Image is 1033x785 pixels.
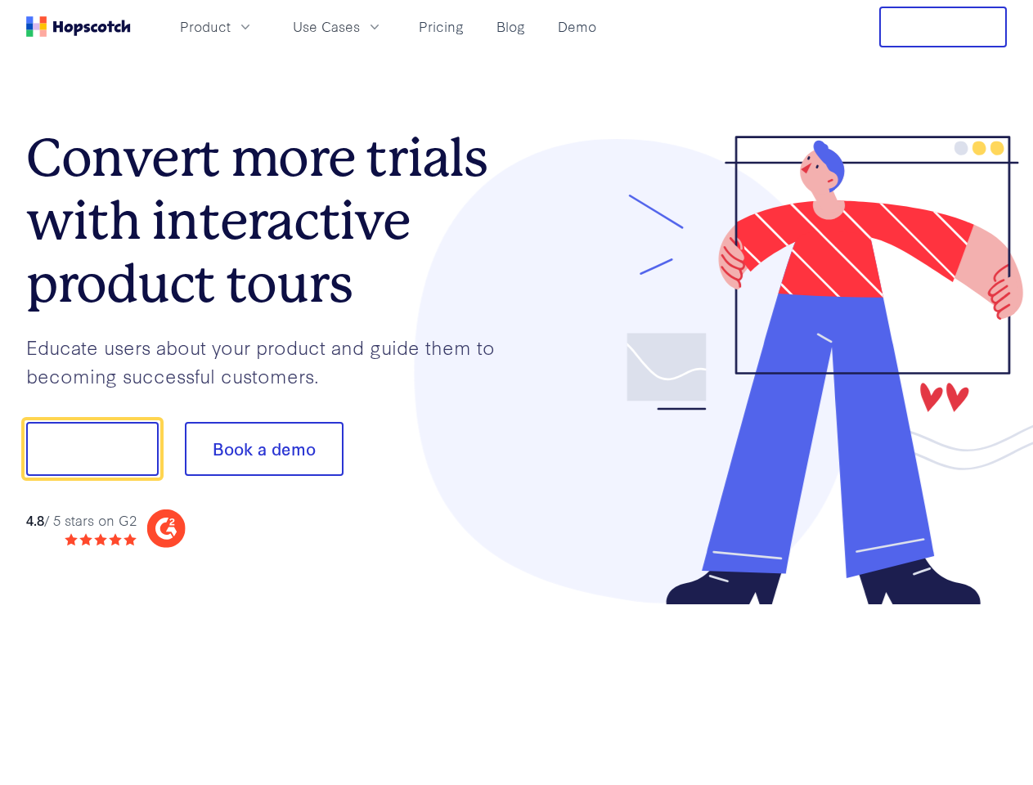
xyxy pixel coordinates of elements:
strong: 4.8 [26,510,44,529]
button: Show me! [26,422,159,476]
button: Book a demo [185,422,344,476]
a: Demo [551,13,603,40]
span: Use Cases [293,16,360,37]
a: Home [26,16,131,37]
span: Product [180,16,231,37]
button: Product [170,13,263,40]
button: Free Trial [879,7,1007,47]
button: Use Cases [283,13,393,40]
div: / 5 stars on G2 [26,510,137,531]
p: Educate users about your product and guide them to becoming successful customers. [26,333,517,389]
a: Blog [490,13,532,40]
h1: Convert more trials with interactive product tours [26,127,517,315]
a: Pricing [412,13,470,40]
